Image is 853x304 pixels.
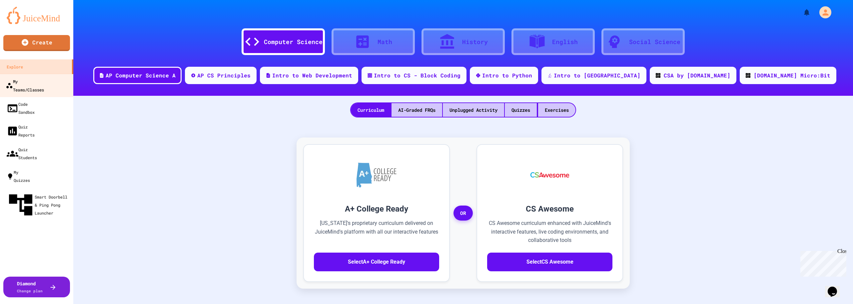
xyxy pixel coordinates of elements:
[7,7,67,24] img: logo-orange.svg
[6,77,44,93] div: My Teams/Classes
[453,206,473,221] span: OR
[482,71,532,79] div: Intro to Python
[351,103,391,117] div: Curriculum
[524,155,576,195] img: CS Awesome
[790,7,812,18] div: My Notifications
[7,145,37,162] div: Quiz Students
[3,277,70,297] button: DiamondChange plan
[538,103,575,117] div: Exercises
[7,191,71,219] div: Smart Doorbell & Ping Pong Launcher
[462,37,488,46] div: History
[3,3,46,42] div: Chat with us now!Close
[812,5,833,20] div: My Account
[272,71,352,79] div: Intro to Web Development
[443,103,504,117] div: Unplugged Activity
[314,203,439,215] h3: A+ College Ready
[17,288,43,293] span: Change plan
[357,163,397,188] img: A+ College Ready
[554,71,640,79] div: Intro to [GEOGRAPHIC_DATA]
[7,100,35,116] div: Code Sandbox
[798,248,846,277] iframe: chat widget
[487,219,612,245] p: CS Awesome curriculum enhanced with JuiceMind's interactive features, live coding environments, a...
[7,63,23,71] div: Explore
[264,37,323,46] div: Computer Science
[3,35,70,51] a: Create
[664,71,730,79] div: CSA by [DOMAIN_NAME]
[656,73,660,78] img: CODE_logo_RGB.png
[746,73,750,78] img: CODE_logo_RGB.png
[552,37,578,46] div: English
[825,277,846,297] iframe: chat widget
[505,103,537,117] div: Quizzes
[314,253,439,271] button: SelectA+ College Ready
[754,71,830,79] div: [DOMAIN_NAME] Micro:Bit
[487,253,612,271] button: SelectCS Awesome
[17,280,43,294] div: Diamond
[392,103,442,117] div: AI-Graded FRQs
[197,71,251,79] div: AP CS Principles
[629,37,680,46] div: Social Science
[374,71,460,79] div: Intro to CS - Block Coding
[106,71,176,79] div: AP Computer Science A
[314,219,439,245] p: [US_STATE]'s proprietary curriculum delivered on JuiceMind's platform with all our interactive fe...
[487,203,612,215] h3: CS Awesome
[378,37,392,46] div: Math
[7,123,35,139] div: Quiz Reports
[7,168,30,184] div: My Quizzes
